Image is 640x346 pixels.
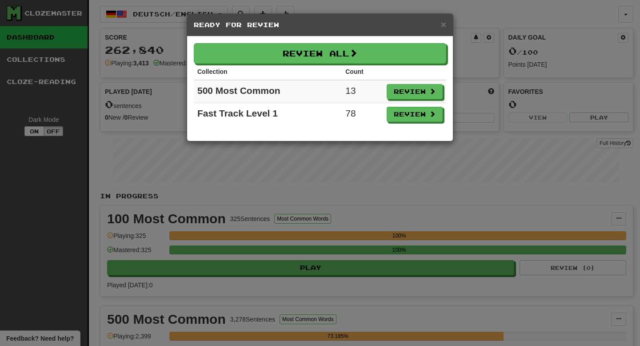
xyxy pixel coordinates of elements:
[194,43,446,64] button: Review All
[387,107,443,122] button: Review
[342,80,383,103] td: 13
[441,19,446,29] span: ×
[194,64,342,80] th: Collection
[441,20,446,29] button: Close
[194,103,342,126] td: Fast Track Level 1
[194,80,342,103] td: 500 Most Common
[342,103,383,126] td: 78
[342,64,383,80] th: Count
[194,20,446,29] h5: Ready for Review
[387,84,443,99] button: Review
